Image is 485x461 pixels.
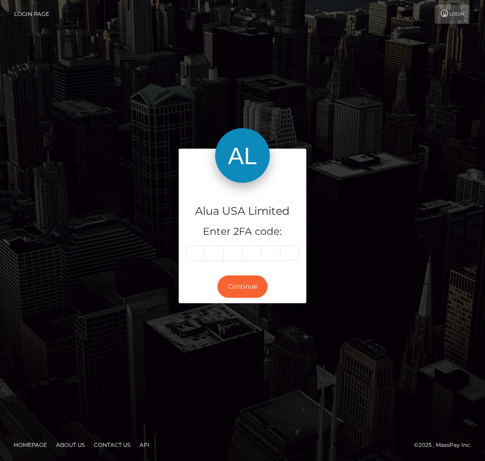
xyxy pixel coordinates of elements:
[136,438,153,452] a: API
[186,203,299,219] h4: Alua USA Limited
[186,225,299,239] h5: Enter 2FA code:
[14,5,49,24] a: Login Page
[435,5,470,24] a: Login
[215,128,270,183] img: Alua USA Limited
[52,438,88,452] a: About Us
[90,438,134,452] a: Contact Us
[217,275,268,298] button: Continue
[10,438,51,452] a: Homepage
[414,440,478,450] div: © 2025 , MassPay Inc.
